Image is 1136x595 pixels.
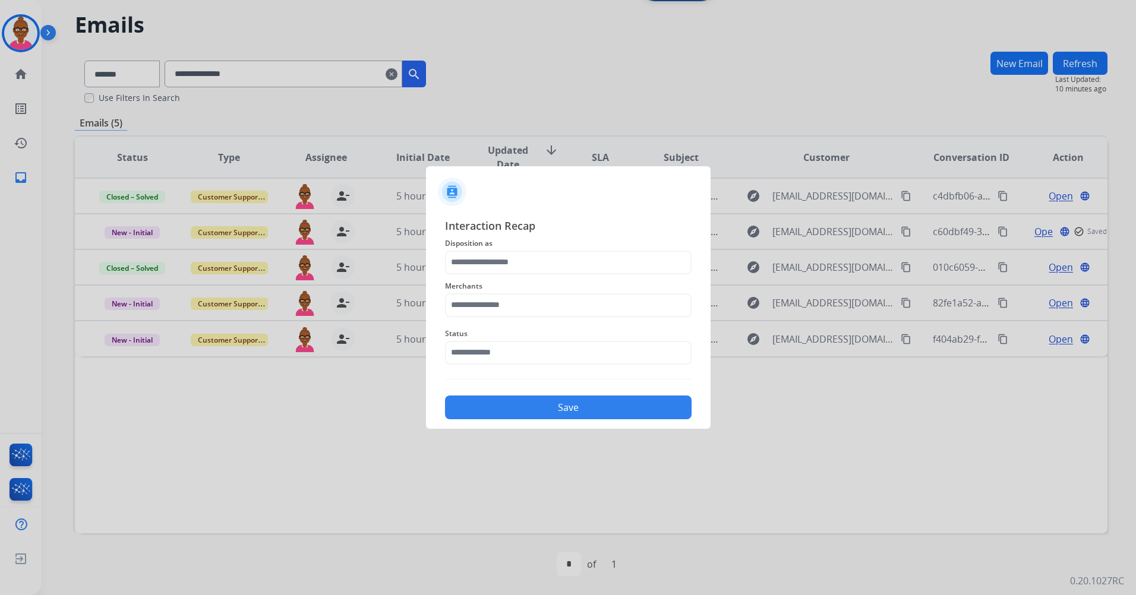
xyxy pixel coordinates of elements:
p: 0.20.1027RC [1070,574,1124,588]
span: Disposition as [445,236,692,251]
button: Save [445,395,692,419]
span: Merchants [445,279,692,293]
img: contactIcon [438,178,466,206]
img: contact-recap-line.svg [445,379,692,379]
span: Status [445,327,692,341]
span: Interaction Recap [445,217,692,236]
